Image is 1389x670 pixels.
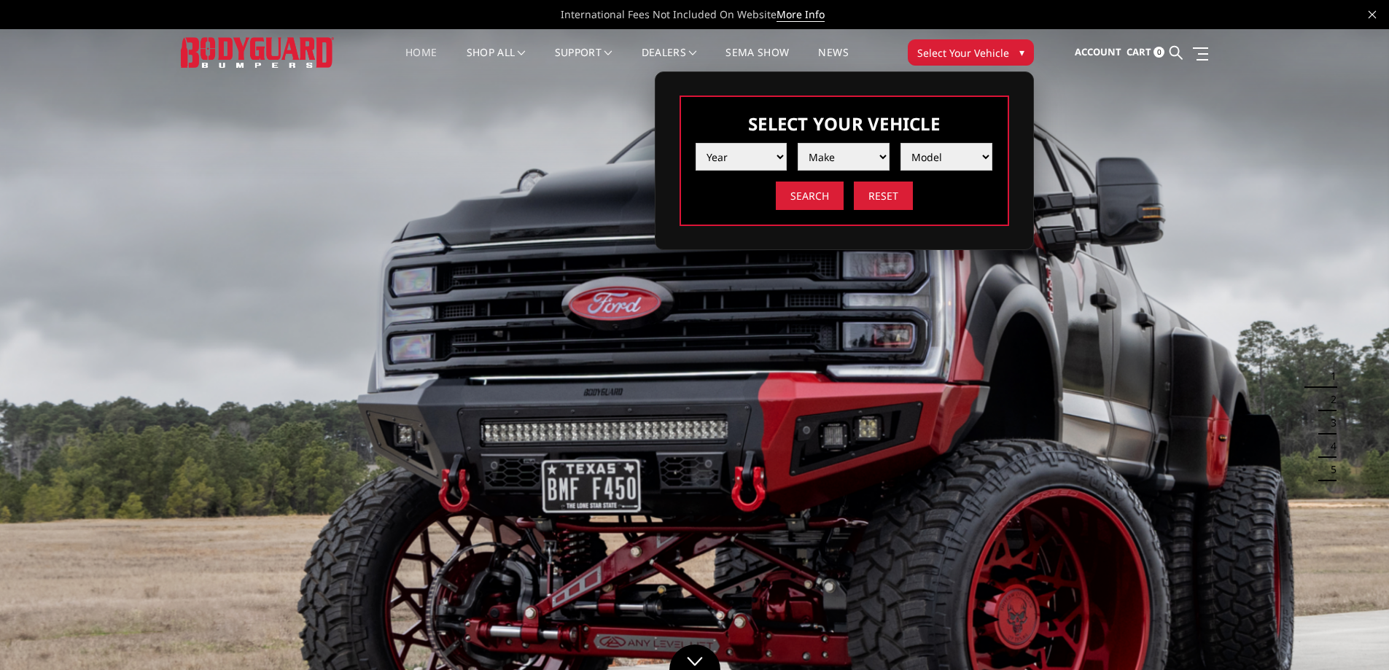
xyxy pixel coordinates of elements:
[1322,388,1337,411] button: 2 of 5
[854,182,913,210] input: Reset
[725,47,789,76] a: SEMA Show
[696,112,993,136] h3: Select Your Vehicle
[1322,458,1337,481] button: 5 of 5
[776,182,844,210] input: Search
[555,47,612,76] a: Support
[1075,45,1121,58] span: Account
[1316,600,1389,670] iframe: Chat Widget
[1127,45,1151,58] span: Cart
[696,143,787,171] select: Please select the value from list.
[777,7,825,22] a: More Info
[181,37,334,67] img: BODYGUARD BUMPERS
[405,47,437,76] a: Home
[1019,44,1024,60] span: ▾
[1127,33,1164,72] a: Cart 0
[1075,33,1121,72] a: Account
[917,45,1009,61] span: Select Your Vehicle
[818,47,848,76] a: News
[1322,411,1337,435] button: 3 of 5
[798,143,890,171] select: Please select the value from list.
[669,644,720,670] a: Click to Down
[642,47,697,76] a: Dealers
[908,39,1034,66] button: Select Your Vehicle
[1322,365,1337,388] button: 1 of 5
[1322,435,1337,458] button: 4 of 5
[1153,47,1164,58] span: 0
[467,47,526,76] a: shop all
